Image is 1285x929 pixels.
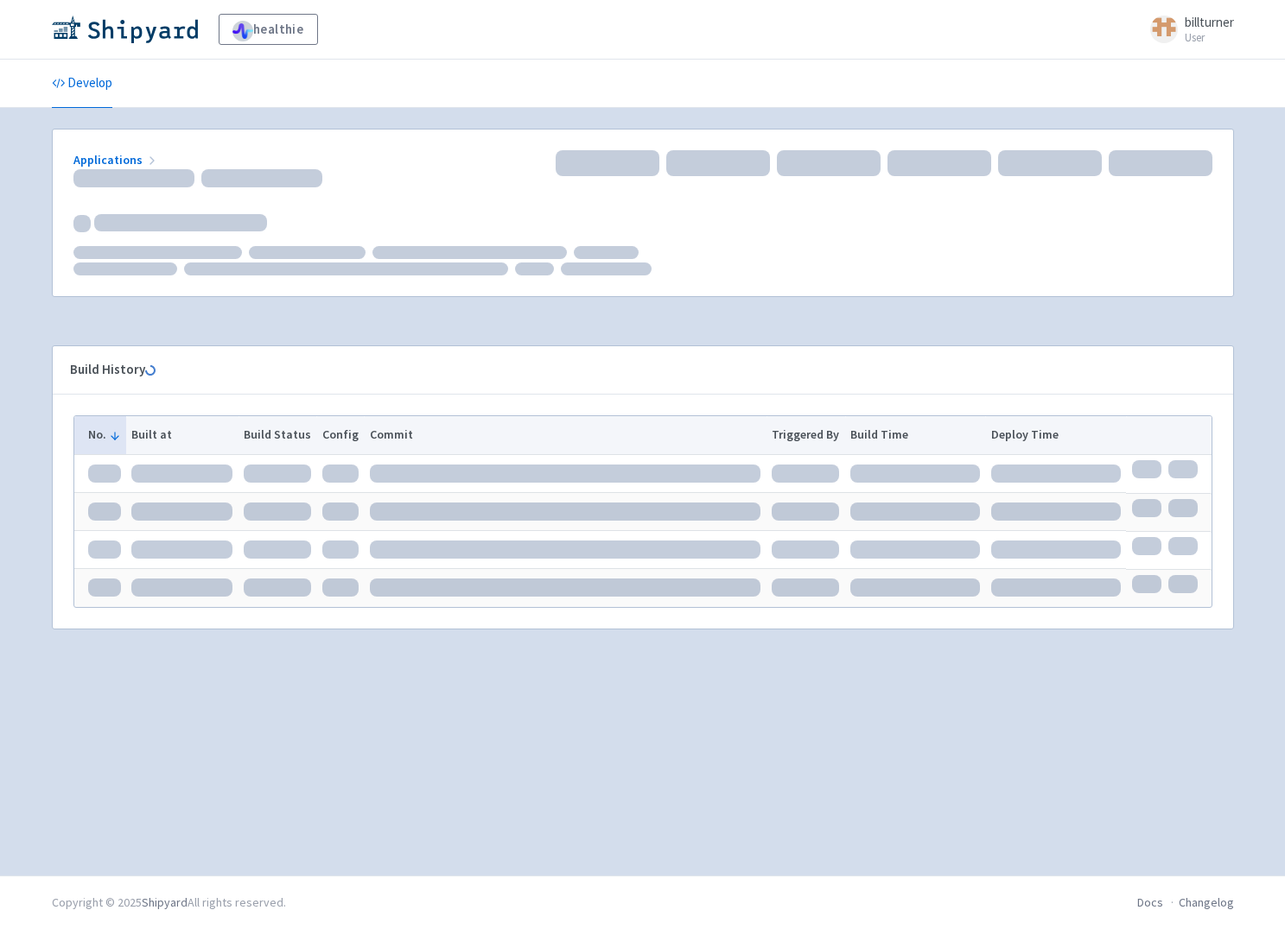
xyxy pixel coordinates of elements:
[239,416,317,454] th: Build Status
[142,894,188,910] a: Shipyard
[70,360,1188,380] div: Build History
[52,16,198,43] img: Shipyard logo
[316,416,364,454] th: Config
[985,416,1126,454] th: Deploy Time
[1140,16,1234,43] a: billturner User
[767,416,845,454] th: Triggered By
[52,60,112,108] a: Develop
[1185,14,1234,30] span: billturner
[1185,32,1234,43] small: User
[219,14,318,45] a: healthie
[1179,894,1234,910] a: Changelog
[73,152,159,167] a: Applications
[364,416,767,454] th: Commit
[52,894,286,912] div: Copyright © 2025 All rights reserved.
[126,416,239,454] th: Built at
[88,426,121,444] button: No.
[1137,894,1163,910] a: Docs
[845,416,986,454] th: Build Time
